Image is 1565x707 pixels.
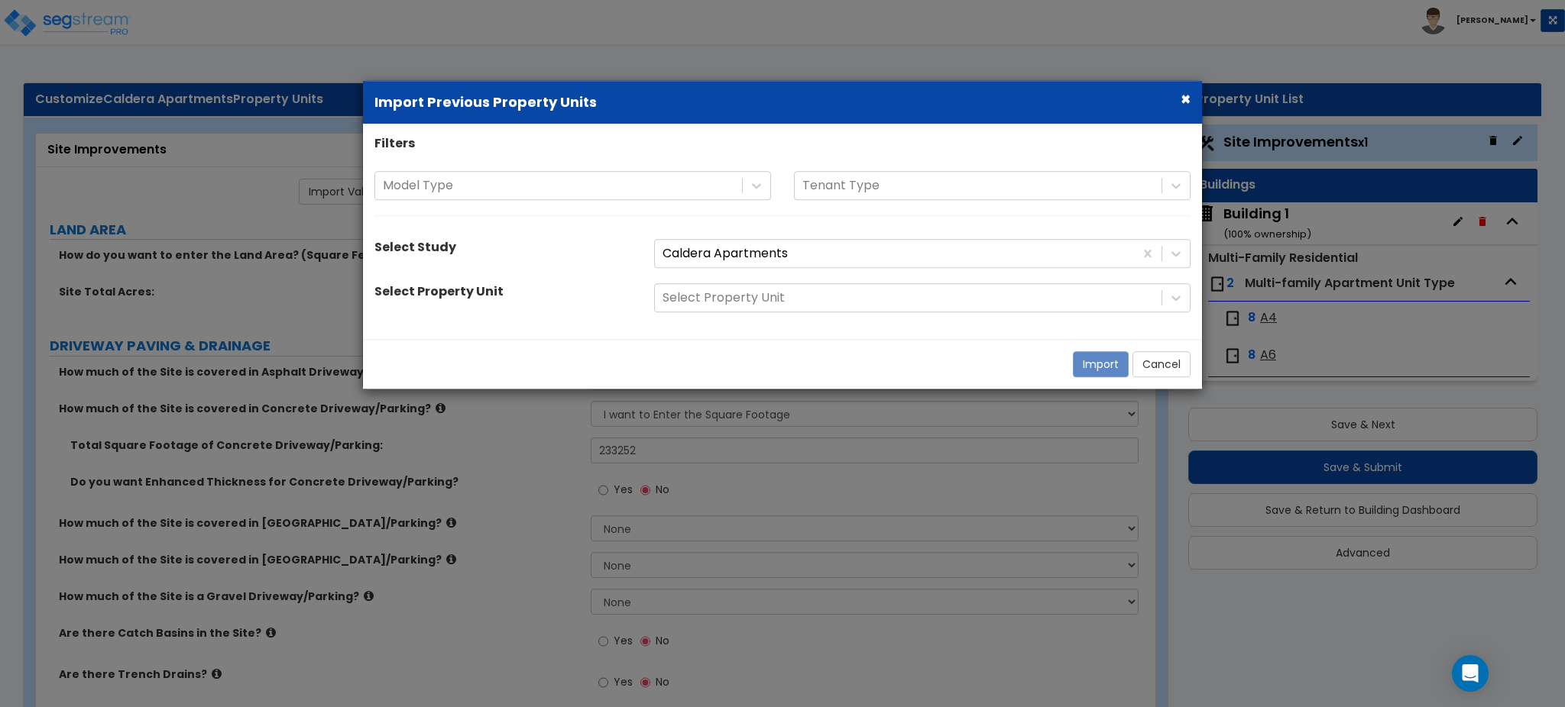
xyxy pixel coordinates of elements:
button: × [1181,91,1191,107]
button: Cancel [1132,352,1191,378]
label: Select Property Unit [374,284,504,302]
label: Select Study [374,240,456,257]
div: Open Intercom Messenger [1452,655,1489,692]
button: Import [1073,352,1129,378]
label: Filters [374,135,415,153]
b: Import Previous Property Units [374,92,597,111]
